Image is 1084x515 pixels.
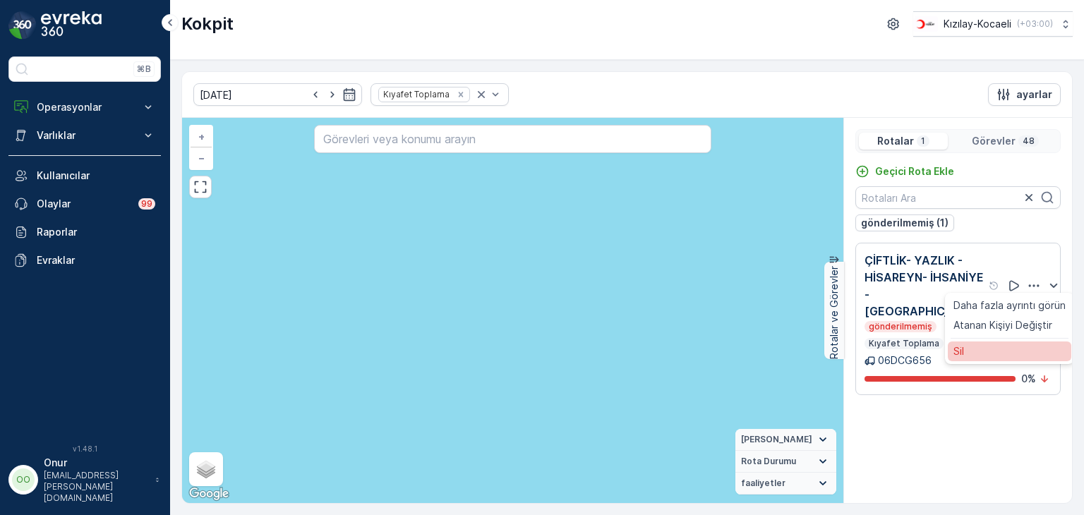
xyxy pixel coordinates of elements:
p: gönderilmemiş (1) [861,216,948,230]
button: Operasyonlar [8,93,161,121]
p: ÇİFTLİK- YAZLIK -HİSAREYN- İHSANİYE -[GEOGRAPHIC_DATA] [865,252,986,320]
p: Varlıklar [37,128,133,143]
span: [PERSON_NAME] [741,434,812,445]
p: Kullanıcılar [37,169,155,183]
a: Olaylar99 [8,190,161,218]
a: Kullanıcılar [8,162,161,190]
div: OO [12,468,35,491]
p: Olaylar [37,197,130,211]
img: logo [8,11,37,40]
span: Sil [953,344,964,358]
summary: faaliyetler [735,473,836,495]
p: 0 % [1021,372,1036,386]
a: Raporlar [8,218,161,246]
p: [EMAIL_ADDRESS][PERSON_NAME][DOMAIN_NAME] [44,470,148,504]
p: 99 [141,198,152,210]
a: Bu bölgeyi Google Haritalar'da açın (yeni pencerede açılır) [186,485,232,503]
input: Görevleri veya konumu arayın [314,125,711,153]
input: Rotaları Ara [855,186,1061,209]
p: Kıyafet Toplama [867,338,941,349]
summary: [PERSON_NAME] [735,429,836,451]
ul: Menu [945,293,1074,364]
p: Raporlar [37,225,155,239]
p: ⌘B [137,63,151,75]
a: Uzaklaştır [191,147,212,169]
summary: Rota Durumu [735,451,836,473]
a: Yakınlaştır [191,126,212,147]
p: Kızılay-Kocaeli [944,17,1011,31]
p: Rotalar ve Görevler [827,266,841,359]
button: gönderilmemiş (1) [855,214,954,231]
p: Evraklar [37,253,155,267]
img: logo_dark-DEwI_e13.png [41,11,102,40]
p: Operasyonlar [37,100,133,114]
div: Yardım Araç İkonu [989,280,1000,291]
a: Geçici Rota Ekle [855,164,954,178]
div: Remove Kıyafet Toplama [453,89,469,100]
span: Daha fazla ayrıntı görün [953,298,1066,313]
p: ayarlar [1016,87,1052,102]
span: Rota Durumu [741,456,796,467]
span: + [198,131,205,143]
p: Görevler [972,134,1016,148]
img: Google [186,485,232,503]
button: ayarlar [988,83,1061,106]
span: Atanan Kişiyi Değiştir [953,318,1052,332]
p: Rotalar [877,134,914,148]
button: OOOnur[EMAIL_ADDRESS][PERSON_NAME][DOMAIN_NAME] [8,456,161,504]
span: faaliyetler [741,478,785,489]
span: − [198,152,205,164]
a: Daha fazla ayrıntı görün [948,296,1071,315]
button: Varlıklar [8,121,161,150]
span: v 1.48.1 [8,444,161,453]
p: 06DCG656 [878,353,932,368]
p: gönderilmemiş [867,321,934,332]
p: Geçici Rota Ekle [875,164,954,178]
p: 48 [1021,135,1036,147]
a: Layers [191,454,222,485]
p: Kokpit [181,13,234,35]
a: Evraklar [8,246,161,274]
p: ( +03:00 ) [1017,18,1053,30]
div: Kıyafet Toplama [379,87,452,101]
p: Onur [44,456,148,470]
button: Kızılay-Kocaeli(+03:00) [913,11,1073,37]
img: k%C4%B1z%C4%B1lay_0jL9uU1.png [913,16,938,32]
p: 1 [920,135,927,147]
input: dd/mm/yyyy [193,83,362,106]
